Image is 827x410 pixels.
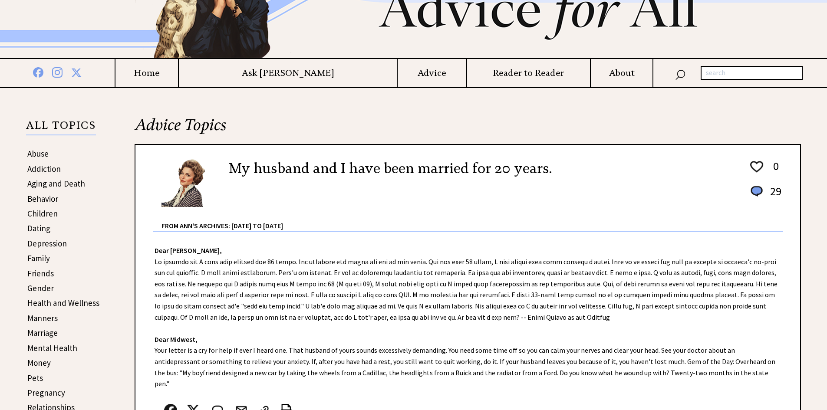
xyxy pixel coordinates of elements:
[161,158,216,207] img: Ann6%20v2%20small.png
[27,283,54,293] a: Gender
[591,68,652,79] a: About
[467,68,590,79] a: Reader to Reader
[27,194,58,204] a: Behavior
[27,343,77,353] a: Mental Health
[27,328,58,338] a: Marriage
[27,253,50,263] a: Family
[155,246,222,255] strong: Dear [PERSON_NAME],
[179,68,397,79] a: Ask [PERSON_NAME]
[27,298,99,308] a: Health and Wellness
[701,66,803,80] input: search
[27,358,51,368] a: Money
[27,268,54,279] a: Friends
[155,335,198,344] strong: Dear Midwest,
[135,115,801,144] h2: Advice Topics
[115,68,178,79] a: Home
[27,387,65,398] a: Pregnancy
[161,208,783,231] div: From Ann's Archives: [DATE] to [DATE]
[749,159,764,174] img: heart_outline%201.png
[27,313,58,323] a: Manners
[766,184,782,207] td: 29
[52,66,63,78] img: instagram%20blue.png
[27,373,43,383] a: Pets
[749,184,764,198] img: message_round%201.png
[675,68,685,80] img: search_nav.png
[766,159,782,183] td: 0
[27,208,58,219] a: Children
[33,66,43,78] img: facebook%20blue.png
[26,121,96,135] p: ALL TOPICS
[398,68,466,79] a: Advice
[27,164,61,174] a: Addiction
[27,148,49,159] a: Abuse
[27,238,67,249] a: Depression
[229,158,552,179] h2: My husband and I have been married for 20 years.
[71,66,82,78] img: x%20blue.png
[27,223,50,233] a: Dating
[27,178,85,189] a: Aging and Death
